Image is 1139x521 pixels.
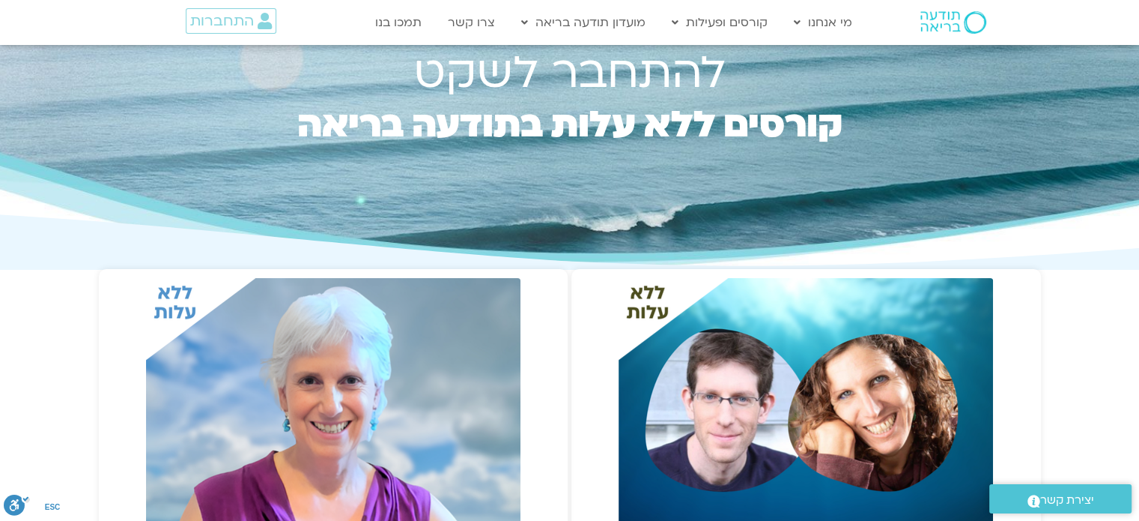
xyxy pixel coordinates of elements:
a: מועדון תודעה בריאה [514,8,653,37]
span: יצירת קשר [1040,490,1094,511]
img: תודעה בריאה [920,11,986,34]
a: תמכו בנו [368,8,429,37]
a: מי אנחנו [786,8,860,37]
span: התחברות [190,13,254,29]
a: התחברות [186,8,276,34]
h1: להתחבר לשקט [266,53,874,94]
a: צרו קשר [440,8,502,37]
a: קורסים ופעילות [664,8,775,37]
h2: קורסים ללא עלות בתודעה בריאה [266,109,874,176]
a: יצירת קשר [989,484,1132,514]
